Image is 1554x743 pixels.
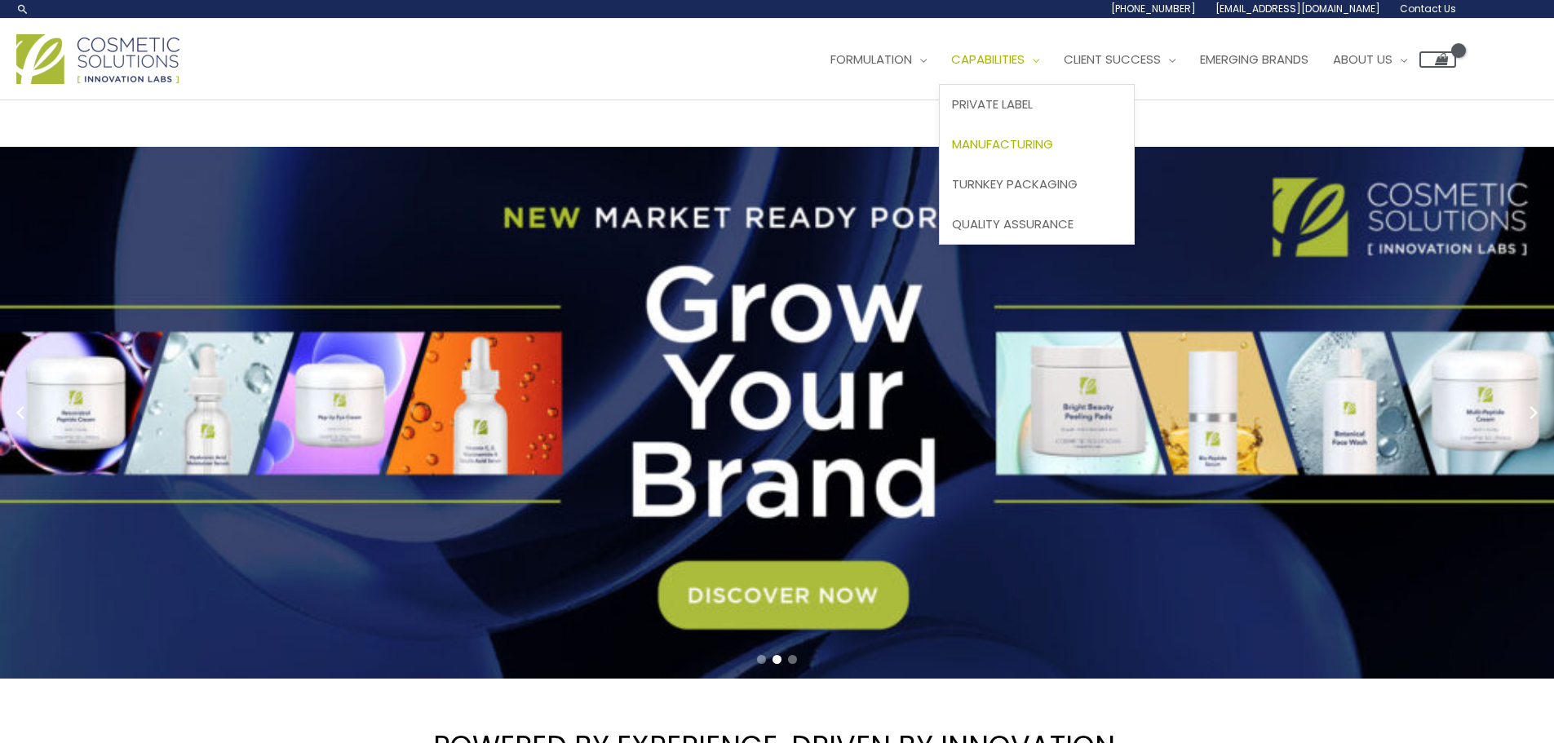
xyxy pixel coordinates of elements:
a: Quality Assurance [940,204,1134,244]
a: Formulation [818,35,939,84]
a: Manufacturing [940,125,1134,165]
a: About Us [1321,35,1419,84]
span: Formulation [830,51,912,68]
span: Go to slide 2 [773,655,781,664]
span: Capabilities [951,51,1025,68]
span: [PHONE_NUMBER] [1111,2,1196,15]
span: About Us [1333,51,1392,68]
a: Emerging Brands [1188,35,1321,84]
nav: Site Navigation [806,35,1456,84]
a: Capabilities [939,35,1051,84]
a: View Shopping Cart, empty [1419,51,1456,68]
span: Go to slide 3 [788,655,797,664]
span: Client Success [1064,51,1161,68]
span: Private Label [952,95,1033,113]
span: Turnkey Packaging [952,175,1078,192]
span: Go to slide 1 [757,655,766,664]
span: Contact Us [1400,2,1456,15]
span: Manufacturing [952,135,1053,153]
a: Turnkey Packaging [940,164,1134,204]
a: Search icon link [16,2,29,15]
a: Client Success [1051,35,1188,84]
button: Previous slide [8,400,33,425]
span: Quality Assurance [952,215,1074,232]
img: Cosmetic Solutions Logo [16,34,179,84]
a: Private Label [940,85,1134,125]
span: Emerging Brands [1200,51,1308,68]
span: [EMAIL_ADDRESS][DOMAIN_NAME] [1215,2,1380,15]
button: Next slide [1521,400,1546,425]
